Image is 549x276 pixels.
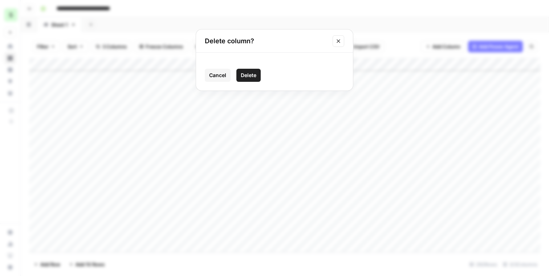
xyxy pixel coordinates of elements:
[236,69,261,82] button: Delete
[333,35,344,47] button: Close modal
[205,69,231,82] button: Cancel
[205,36,328,46] h2: Delete column?
[209,72,226,79] span: Cancel
[241,72,256,79] span: Delete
